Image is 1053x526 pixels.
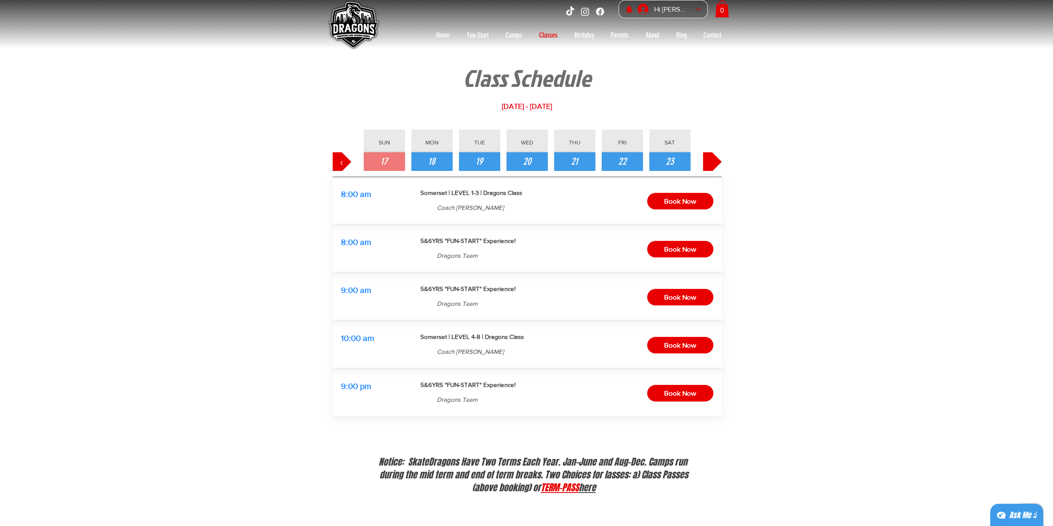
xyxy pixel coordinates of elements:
[333,177,722,417] div: Slideshow
[549,300,598,307] span: 8 spots available
[425,139,439,146] span: MON
[340,155,343,169] span: ‹
[664,339,696,352] span: Book Now
[635,0,707,18] div: Kayven Wong account
[668,29,695,42] a: Blog
[647,193,713,209] button: Book Now, Somerset | LEVEL 1-3 | Dragons Class, 8:00 am, 3 spots available, Coach Zenn, 1 hr
[664,291,696,304] span: Book Now
[549,204,598,211] span: 3 spots available
[379,455,689,494] span: Notice: SkateDragons Have Two Terms Each Year. Jan-June and Aug-Dec. Camps run during the mid ter...
[571,155,578,169] span: 21
[463,29,493,42] p: Fun-Start
[474,139,485,146] span: TUE
[664,387,696,400] span: Book Now
[432,29,454,42] p: Home
[341,334,374,343] span: 10:00 am
[437,300,477,307] span: Dragons Team
[647,241,713,257] button: Book Now, 5&6YRS "FUN-START" Experience!, 8:00 am, 8 spots available, Dragons Team, 1 hr
[341,252,350,259] span: 1 hr
[618,139,626,146] span: FRI
[602,152,643,171] button: Friday, 22 August 2025
[341,190,371,199] span: 8:00 am
[672,29,691,42] p: Blog
[699,29,725,42] p: Contact
[618,155,626,169] span: 22
[523,155,531,169] span: 20
[437,348,504,355] span: Coach [PERSON_NAME]
[497,29,530,42] a: Camps
[695,29,730,42] a: Contact
[341,204,350,211] span: 1 hr
[437,396,477,403] span: Dragons Team
[476,155,483,169] span: 19
[535,29,561,42] p: Classes
[463,61,591,95] span: Class Schedule
[502,102,552,110] span: [DATE] - [DATE]
[541,481,579,494] a: TERM-PASS
[411,152,453,171] button: Monday, 18 August 2025
[549,348,598,355] span: 3 spots available
[341,238,371,247] span: 8:00 am
[549,396,598,404] span: 8 spots available
[501,29,526,42] p: Camps
[664,139,675,146] span: SAT
[703,152,722,171] button: ›
[420,333,524,340] span: Somerset | LEVEL 4-8 | Dragons Class
[420,237,516,244] span: 5&6YRS "FUN-START" Experience!
[579,481,596,494] a: here
[565,6,605,17] ul: Social Bar
[333,152,351,171] button: ‹
[566,29,602,42] a: Birthday
[647,337,713,353] button: Book Now, Somerset | LEVEL 4-8 | Dragons Class, 10:00 am, 3 spots available, Coach Zenn, 1 hr
[569,139,580,146] span: THU
[458,29,497,42] a: Fun-Start
[420,189,522,196] span: Somerset | LEVEL 1-3 | Dragons Class
[710,155,714,169] span: ›
[625,5,633,14] a: Notifications
[651,3,693,16] div: [PERSON_NAME]
[341,348,350,355] span: 1 hr
[570,29,598,42] p: Birthday
[647,385,713,401] button: Book Now, 5&6YRS "FUN-START" Experience!, 9:00 pm, 8 spots available, Dragons Team, 1 hr
[647,289,713,305] button: Book Now, 5&6YRS "FUN-START" Experience!, 9:00 am, 8 spots available, Dragons Team, 1 hr
[530,29,566,42] a: Classes
[428,155,435,169] span: 18
[549,252,598,259] span: 8 spots available
[437,252,477,259] span: Dragons Team
[506,152,548,171] button: Wednesday, 20 August 2025
[715,0,729,17] a: Cart with 0 items
[637,29,668,42] a: About
[664,195,696,208] span: Book Now
[666,155,674,169] span: 23
[428,29,730,42] nav: Site
[437,204,504,211] span: Coach [PERSON_NAME]
[381,155,388,169] span: 17
[341,396,350,404] span: 1 hr
[428,29,458,42] a: Home
[379,139,390,146] span: SUN
[602,29,637,42] a: Parents
[554,152,595,171] button: Thursday, 21 August 2025
[720,7,724,14] text: 0
[521,139,533,146] span: WED
[341,286,371,295] span: 9:00 am
[341,300,350,307] span: 1 hr
[459,152,500,171] button: Tuesday, 19 August 2025
[364,152,405,171] button: Sunday, 17 August 2025
[420,381,516,388] span: 5&6YRS "FUN-START" Experience!
[607,29,633,42] p: Parents
[341,382,371,391] span: 9:00 pm
[1009,509,1036,521] div: Ask Me ;)
[664,243,696,256] span: Book Now
[641,29,663,42] p: About
[649,152,691,171] button: Saturday, 23 August 2025
[420,285,516,292] span: 5&6YRS "FUN-START" Experience!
